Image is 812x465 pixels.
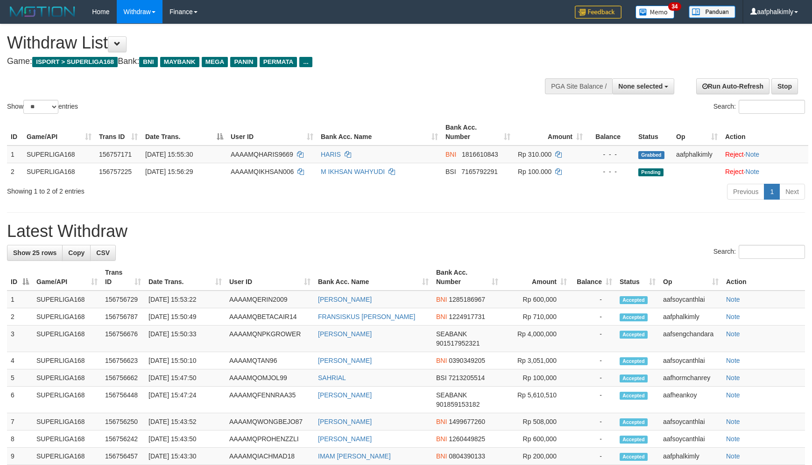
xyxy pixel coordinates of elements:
td: - [571,430,616,448]
td: 156756676 [101,326,145,352]
span: [DATE] 15:55:30 [145,151,193,158]
a: Reject [725,168,744,175]
td: [DATE] 15:50:10 [145,352,226,369]
span: BSI [445,168,456,175]
td: aafphalkimly [672,146,721,163]
input: Search: [739,245,805,259]
td: Rp 3,051,000 [502,352,571,369]
a: Reject [725,151,744,158]
td: 6 [7,387,33,413]
a: IMAM [PERSON_NAME] [318,452,391,460]
span: Copy 901859153182 to clipboard [436,401,480,408]
th: ID: activate to sort column descending [7,264,33,291]
td: AAAAMQNPKGROWER [226,326,314,352]
td: 1 [7,291,33,308]
td: - [571,413,616,430]
td: SUPERLIGA168 [33,326,101,352]
td: - [571,352,616,369]
th: Trans ID: activate to sort column ascending [101,264,145,291]
a: [PERSON_NAME] [318,435,372,443]
td: [DATE] 15:47:50 [145,369,226,387]
td: 4 [7,352,33,369]
span: Copy 901517952321 to clipboard [436,340,480,347]
span: Accepted [620,392,648,400]
td: - [571,326,616,352]
td: 156756787 [101,308,145,326]
td: 156756662 [101,369,145,387]
a: Run Auto-Refresh [696,78,770,94]
a: M IKHSAN WAHYUDI [321,168,385,175]
span: BNI [436,452,447,460]
th: Bank Acc. Name: activate to sort column ascending [314,264,432,291]
img: MOTION_logo.png [7,5,78,19]
th: Balance [586,119,635,146]
td: [DATE] 15:43:52 [145,413,226,430]
th: Amount: activate to sort column ascending [514,119,586,146]
td: Rp 600,000 [502,430,571,448]
span: 156757225 [99,168,132,175]
th: Game/API: activate to sort column ascending [23,119,95,146]
span: Copy 0390349205 to clipboard [449,357,485,364]
td: aafheankoy [659,387,722,413]
td: [DATE] 15:53:22 [145,291,226,308]
th: Status: activate to sort column ascending [616,264,659,291]
span: BSI [436,374,447,382]
th: Action [722,264,805,291]
td: 5 [7,369,33,387]
th: Game/API: activate to sort column ascending [33,264,101,291]
a: Note [726,435,740,443]
th: Trans ID: activate to sort column ascending [95,119,141,146]
th: Date Trans.: activate to sort column ascending [145,264,226,291]
span: Copy [68,249,85,257]
td: aafsoycanthlai [659,352,722,369]
th: Date Trans.: activate to sort column descending [141,119,227,146]
span: BNI [436,435,447,443]
h4: Game: Bank: [7,57,532,66]
div: PGA Site Balance / [545,78,612,94]
td: - [571,387,616,413]
a: Note [726,296,740,303]
td: 156756457 [101,448,145,465]
td: [DATE] 15:50:33 [145,326,226,352]
td: AAAAMQWONGBEJO87 [226,413,314,430]
span: PANIN [230,57,257,67]
a: [PERSON_NAME] [318,296,372,303]
span: Grabbed [638,151,664,159]
a: Note [726,391,740,399]
span: None selected [618,83,663,90]
span: Accepted [620,331,648,339]
th: User ID: activate to sort column ascending [226,264,314,291]
td: Rp 100,000 [502,369,571,387]
div: Showing 1 to 2 of 2 entries [7,183,332,196]
span: 34 [668,2,681,11]
td: SUPERLIGA168 [33,352,101,369]
th: User ID: activate to sort column ascending [227,119,317,146]
td: - [571,308,616,326]
span: Accepted [620,453,648,461]
img: Feedback.jpg [575,6,621,19]
a: FRANSISKUS [PERSON_NAME] [318,313,416,320]
a: Note [726,330,740,338]
a: Note [746,168,760,175]
span: BNI [139,57,157,67]
a: Copy [62,245,91,261]
a: [PERSON_NAME] [318,391,372,399]
th: Balance: activate to sort column ascending [571,264,616,291]
span: Accepted [620,436,648,444]
span: 156757171 [99,151,132,158]
span: CSV [96,249,110,257]
span: MEGA [202,57,228,67]
span: ... [299,57,312,67]
span: [DATE] 15:56:29 [145,168,193,175]
td: aafphalkimly [659,308,722,326]
td: AAAAMQPROHENZZLI [226,430,314,448]
td: Rp 200,000 [502,448,571,465]
a: Note [726,452,740,460]
th: Status [635,119,672,146]
th: Op: activate to sort column ascending [659,264,722,291]
div: - - - [590,150,631,159]
td: - [571,448,616,465]
img: panduan.png [689,6,735,18]
span: Copy 7213205514 to clipboard [448,374,485,382]
td: SUPERLIGA168 [23,146,95,163]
